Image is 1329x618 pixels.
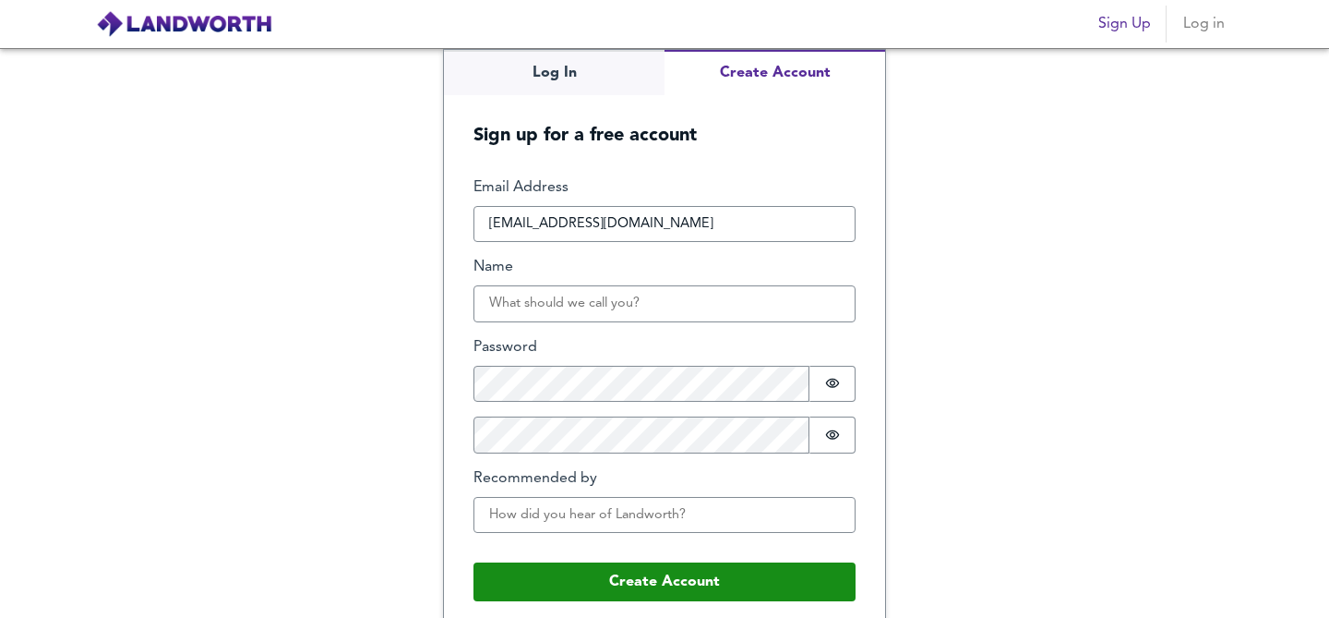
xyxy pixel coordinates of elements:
[473,206,856,243] input: How can we reach you?
[1174,6,1233,42] button: Log in
[1091,6,1158,42] button: Sign Up
[444,50,664,95] button: Log In
[473,468,856,490] label: Recommended by
[473,337,856,358] label: Password
[473,497,856,534] input: How did you hear of Landworth?
[473,285,856,322] input: What should we call you?
[809,366,856,403] button: Show password
[809,417,856,454] button: Show password
[444,95,885,148] h5: Sign up for a free account
[473,257,856,278] label: Name
[1181,11,1226,37] span: Log in
[473,177,856,199] label: Email Address
[473,563,856,601] button: Create Account
[1098,11,1151,37] span: Sign Up
[664,50,885,95] button: Create Account
[96,10,272,38] img: logo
